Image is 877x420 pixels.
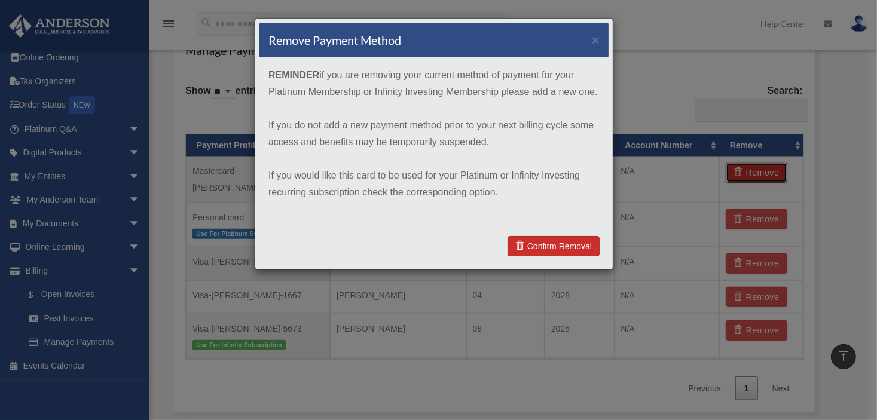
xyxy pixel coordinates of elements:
[268,32,401,48] h4: Remove Payment Method
[259,58,609,226] div: if you are removing your current method of payment for your Platinum Membership or Infinity Inves...
[592,33,600,46] button: ×
[268,117,600,151] p: If you do not add a new payment method prior to your next billing cycle some access and benefits ...
[508,236,600,256] a: Confirm Removal
[268,70,319,80] strong: REMINDER
[268,167,600,201] p: If you would like this card to be used for your Platinum or Infinity Investing recurring subscrip...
